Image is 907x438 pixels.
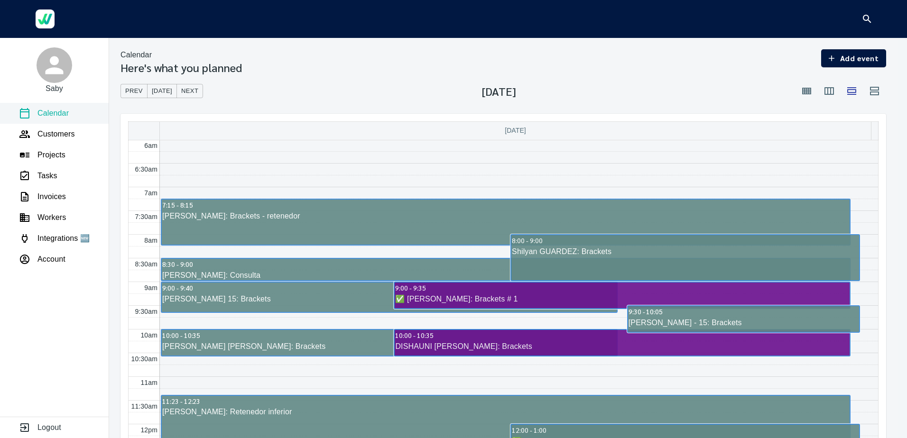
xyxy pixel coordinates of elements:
[162,210,850,222] div: [PERSON_NAME]: Brackets - retenedor
[19,108,69,119] a: Calendar
[628,317,859,328] div: [PERSON_NAME] - 15: Brackets
[120,84,148,99] button: Prev
[144,189,157,197] span: 7am
[19,149,65,161] a: Projects
[19,233,90,244] a: Integrations 🆕
[37,128,75,140] p: Customers
[19,191,66,202] a: Invoices
[181,86,198,97] span: Next
[829,52,879,65] span: Add event
[395,293,850,305] div: ✅ [PERSON_NAME]: Brackets # 1
[795,80,818,102] button: Month
[482,84,516,98] h3: [DATE]
[37,254,65,265] p: Account
[28,5,62,33] a: Werkgo Logo
[144,142,157,149] span: 6am
[140,426,157,434] span: 12pm
[162,293,617,305] div: [PERSON_NAME] 15: Brackets
[37,212,66,223] p: Workers
[511,246,859,257] div: Shilyan GUARDEZ: Brackets
[120,49,242,61] nav: breadcrumb
[144,237,157,244] span: 8am
[395,331,433,339] span: 10:00 - 10:35
[135,213,157,220] span: 7:30am
[162,283,193,292] span: 9:00 - 9:40
[120,61,242,74] h3: Here's what you planned
[19,170,57,182] a: Tasks
[37,422,61,433] p: Logout
[162,341,617,352] div: [PERSON_NAME] [PERSON_NAME]: Brackets
[162,406,850,418] div: [PERSON_NAME]: Retenedor inferior
[512,236,542,245] span: 8:00 - 9:00
[152,86,172,97] span: [DATE]
[120,49,152,61] p: Calendar
[162,331,200,339] span: 10:00 - 10:35
[19,254,65,265] a: Account
[162,397,200,405] span: 11:23 - 12:23
[37,191,66,202] p: Invoices
[135,165,157,173] span: 6:30am
[512,426,546,434] span: 12:00 - 1:00
[821,49,886,67] button: Add event
[46,83,63,94] p: Saby
[37,233,90,244] p: Integrations 🆕
[176,84,203,99] button: Next
[37,108,69,119] p: Calendar
[162,260,193,268] span: 8:30 - 9:00
[162,270,850,281] div: [PERSON_NAME]: Consulta
[135,260,157,268] span: 8:30am
[505,127,526,134] span: [DATE]
[135,308,157,315] span: 9:30am
[147,84,177,99] button: [DATE]
[144,284,157,292] span: 9am
[863,80,886,102] button: Agenda
[19,212,66,223] a: Workers
[395,341,850,352] div: DISHAUNI [PERSON_NAME]: Brackets
[125,86,143,97] span: Prev
[162,201,193,209] span: 7:15 - 8:15
[131,402,157,410] span: 11:30am
[37,170,57,182] p: Tasks
[841,80,863,102] button: Day
[140,331,157,339] span: 10am
[19,128,75,140] a: Customers
[395,283,426,292] span: 9:00 - 9:35
[131,355,157,363] span: 10:30am
[36,9,55,28] img: Werkgo Logo
[629,307,663,316] span: 9:30 - 10:05
[140,379,157,386] span: 11am
[37,149,65,161] p: Projects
